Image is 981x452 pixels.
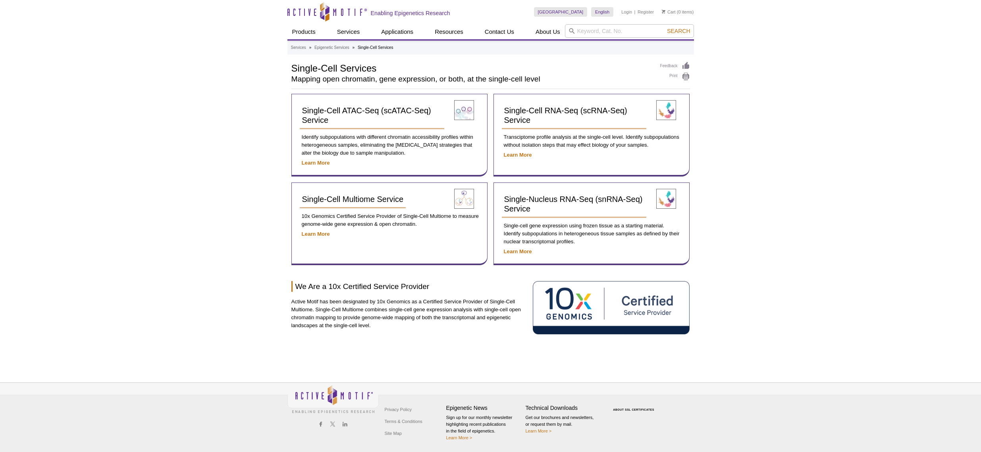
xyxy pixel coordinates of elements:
[376,24,418,39] a: Applications
[605,397,665,414] table: Click to Verify - This site chose Symantec SSL for secure e-commerce and confidential communicati...
[531,24,565,39] a: About Us
[621,9,632,15] a: Login
[309,45,312,50] li: »
[300,133,479,157] p: Identify subpopulations with different chromatin accessibility profiles within heterogeneous samp...
[667,28,690,34] span: Search
[662,7,694,17] li: (0 items)
[502,102,646,129] a: Single-Cell RNA-Seq (scRNA-Seq) Service
[665,27,692,35] button: Search
[446,435,472,440] a: Learn More >
[302,195,404,204] span: Single-Cell Multiome Service​
[502,191,646,218] a: Single-Nucleus RNA-Seq (snRNA-Seq) Service​
[660,72,690,81] a: Print
[302,106,431,124] span: Single-Cell ATAC-Seq (scATAC-Seq) Service
[383,427,404,439] a: Site Map
[287,383,379,415] img: Active Motif,
[662,10,665,14] img: Your Cart
[291,44,306,51] a: Services
[660,62,690,70] a: Feedback
[613,408,654,411] a: ABOUT SSL CERTIFICATES
[300,191,406,208] a: Single-Cell Multiome Service​
[371,10,450,17] h2: Enabling Epigenetics Research
[656,100,676,120] img: Single-Cell RNA-Seq (scRNA-Seq) Service
[358,45,393,50] li: Single-Cell Services
[287,24,320,39] a: Products
[526,405,601,411] h4: Technical Downloads
[502,222,681,246] p: Single-cell gene expression using frozen tissue as a starting material. Identify subpopulations i...
[454,100,474,120] img: Single-Cell ATAC-Seq (scATAC-Seq) Service
[332,24,365,39] a: Services
[446,414,522,441] p: Sign up for our monthly newsletter highlighting recent publications in the field of epigenetics.
[291,298,527,330] p: Active Motif has been designated by 10x Genomics as a Certified Service Provider of Single-Cell M...
[504,152,532,158] a: Learn More
[634,7,636,17] li: |
[291,76,652,83] h2: Mapping open chromatin, gene expression, or both, at the single-cell level
[302,160,330,166] a: Learn More
[502,133,681,149] p: Transciptome profile analysis at the single-cell level. Identify subpopulations without isolation...
[480,24,519,39] a: Contact Us
[302,231,330,237] a: Learn More
[383,404,414,415] a: Privacy Policy
[662,9,676,15] a: Cart
[504,195,643,213] span: Single-Nucleus RNA-Seq (snRNA-Seq) Service​
[534,7,588,17] a: [GEOGRAPHIC_DATA]
[383,415,424,427] a: Terms & Conditions
[300,212,479,228] p: 10x Genomics Certified Service Provider of Single-Cell Multiome to measure genome-wide gene expre...
[454,189,474,209] img: Single-Cell Multiome Service​
[533,281,690,334] img: 10X Genomics Certified Service Provider
[526,429,552,433] a: Learn More >
[353,45,355,50] li: »
[504,106,627,124] span: Single-Cell RNA-Seq (scRNA-Seq) Service
[638,9,654,15] a: Register
[591,7,613,17] a: English
[291,281,527,292] h2: We Are a 10x Certified Service Provider
[565,24,694,38] input: Keyword, Cat. No.
[314,44,349,51] a: Epigenetic Services
[526,414,601,435] p: Get our brochures and newsletters, or request them by mail.
[504,248,532,254] a: Learn More
[656,189,676,209] img: Single-Nucleus RNA-Seq (snRNA-Seq) Service
[430,24,468,39] a: Resources
[291,62,652,74] h1: Single-Cell Services
[446,405,522,411] h4: Epigenetic News
[300,102,444,129] a: Single-Cell ATAC-Seq (scATAC-Seq) Service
